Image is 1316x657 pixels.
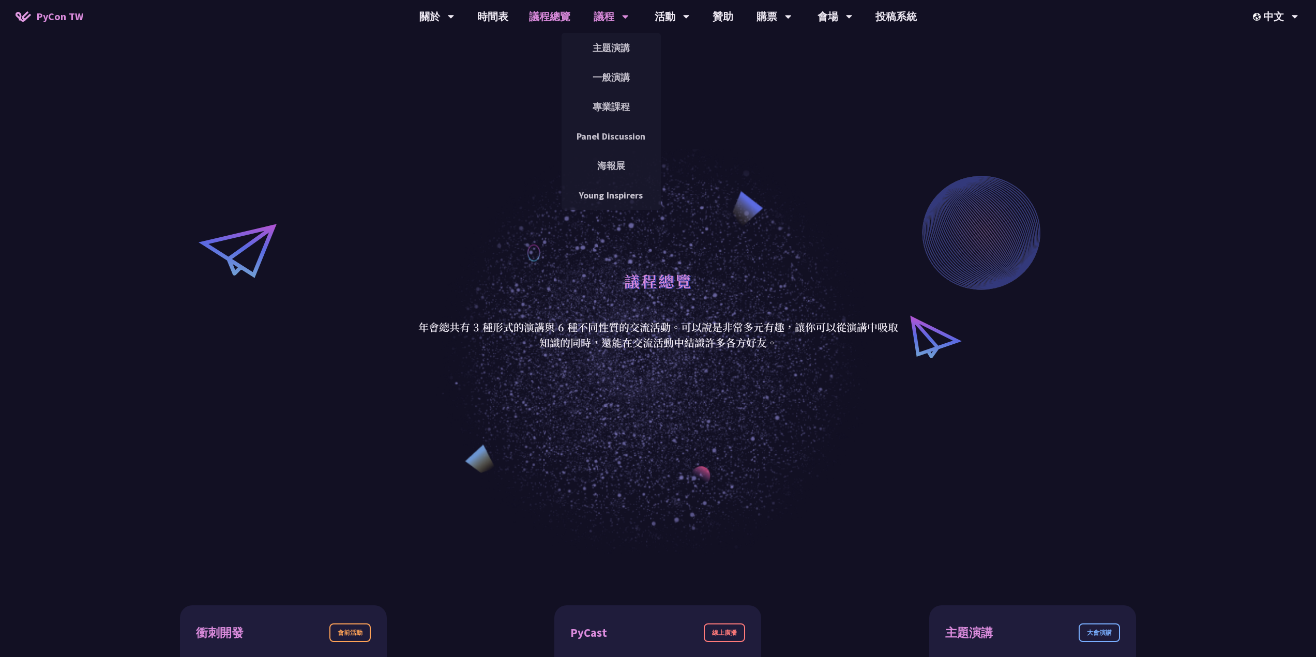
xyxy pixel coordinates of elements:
[1253,13,1263,21] img: Locale Icon
[36,9,83,24] span: PyCon TW
[562,124,661,148] a: Panel Discussion
[5,4,94,29] a: PyCon TW
[329,623,371,642] div: 會前活動
[562,183,661,207] a: Young Inspirers
[562,36,661,60] a: 主題演講
[945,624,993,642] div: 主題演講
[196,624,244,642] div: 衝刺開發
[562,65,661,89] a: 一般演講
[1079,623,1120,642] div: 大會演講
[570,624,607,642] div: PyCast
[16,11,31,22] img: Home icon of PyCon TW 2025
[418,319,899,350] p: 年會總共有 3 種形式的演講與 6 種不同性質的交流活動。可以說是非常多元有趣，讓你可以從演講中吸取知識的同時，還能在交流活動中結識許多各方好友。
[562,154,661,178] a: 海報展
[624,265,692,296] h1: 議程總覽
[704,623,745,642] div: 線上廣播
[562,95,661,119] a: 專業課程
